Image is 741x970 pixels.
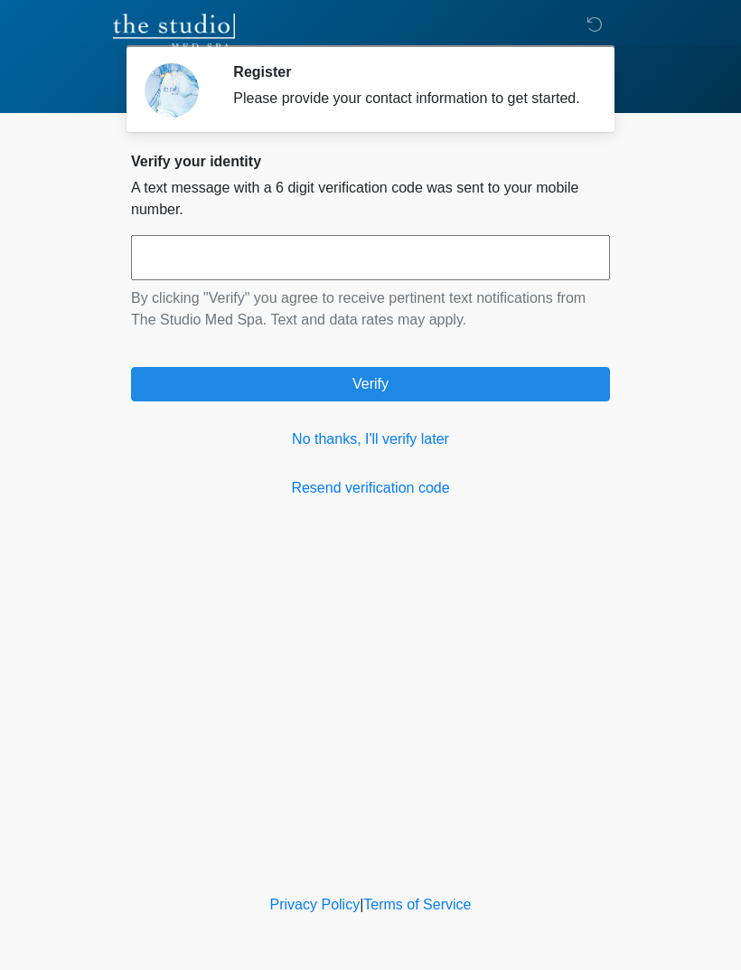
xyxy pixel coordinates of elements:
[360,897,363,912] a: |
[363,897,471,912] a: Terms of Service
[131,477,610,499] a: Resend verification code
[233,63,583,80] h2: Register
[131,428,610,450] a: No thanks, I'll verify later
[233,88,583,109] div: Please provide your contact information to get started.
[113,14,235,50] img: The Studio Med Spa Logo
[131,153,610,170] h2: Verify your identity
[270,897,361,912] a: Privacy Policy
[145,63,199,118] img: Agent Avatar
[131,287,610,331] p: By clicking "Verify" you agree to receive pertinent text notifications from The Studio Med Spa. T...
[131,177,610,221] p: A text message with a 6 digit verification code was sent to your mobile number.
[131,367,610,401] button: Verify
